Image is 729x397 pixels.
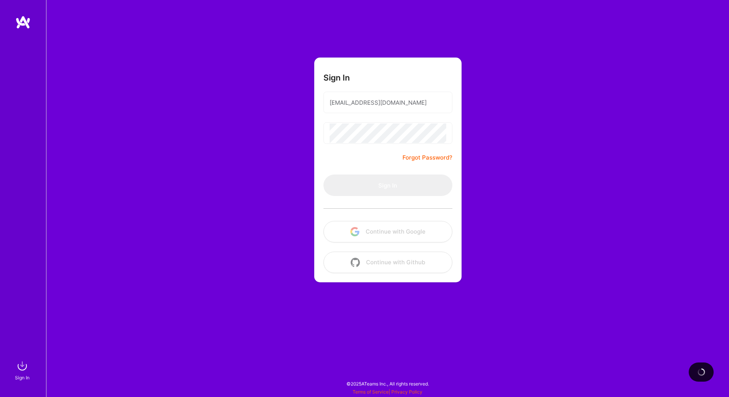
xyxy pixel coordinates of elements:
[323,175,452,196] button: Sign In
[15,358,30,374] img: sign in
[16,358,30,382] a: sign inSign In
[323,221,452,242] button: Continue with Google
[330,93,446,112] input: Email...
[351,258,360,267] img: icon
[15,374,30,382] div: Sign In
[323,73,350,82] h3: Sign In
[46,374,729,393] div: © 2025 ATeams Inc., All rights reserved.
[353,389,422,395] span: |
[697,367,706,377] img: loading
[391,389,422,395] a: Privacy Policy
[15,15,31,29] img: logo
[402,153,452,162] a: Forgot Password?
[353,389,389,395] a: Terms of Service
[350,227,360,236] img: icon
[323,252,452,273] button: Continue with Github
